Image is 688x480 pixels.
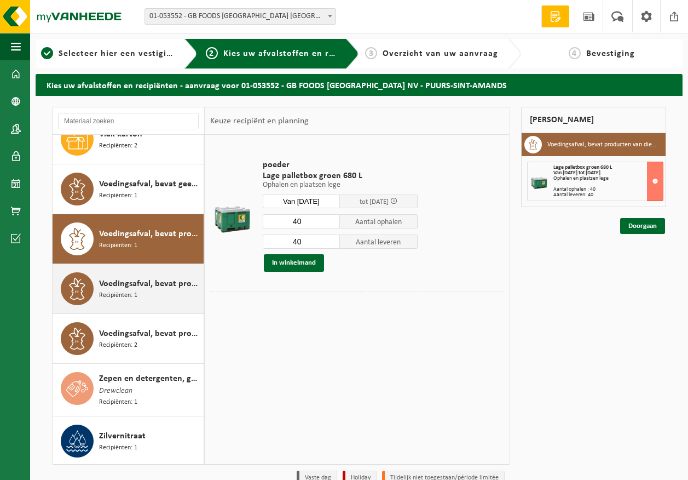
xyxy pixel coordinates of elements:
span: Zepen en detergenten, gevaarlijk in kleinverpakking [99,372,201,385]
div: [PERSON_NAME] [521,107,667,133]
span: Recipiënten: 2 [99,141,137,151]
div: Aantal ophalen : 40 [553,187,663,192]
button: Voedingsafval, bevat producten van dierlijke oorsprong, onverpakt, categorie 3 Recipiënten: 2 [53,314,204,364]
a: Doorgaan [620,218,665,234]
span: Aantal ophalen [340,214,418,228]
span: 4 [569,47,581,59]
span: poeder [263,159,418,170]
span: Voedingsafval, bevat producten van dierlijke oorsprong, onverpakt, categorie 3 [99,327,201,340]
span: Aantal leveren [340,235,418,249]
span: 3 [365,47,377,59]
span: Recipiënten: 1 [99,290,137,301]
button: Zepen en detergenten, gevaarlijk in kleinverpakking Drewclean Recipiënten: 1 [53,364,204,416]
span: Voedingsafval, bevat producten van dierlijke oorsprong, gemengde verpakking (exclusief glas), cat... [99,227,201,241]
span: Bevestiging [586,49,635,58]
span: Recipiënten: 1 [99,443,137,453]
span: Voedingsafval, bevat producten van dierlijke oorsprong, glazen verpakking, categorie 3 [99,277,201,290]
span: Recipiënten: 1 [99,191,137,201]
button: In winkelmand [264,254,324,272]
button: Voedingsafval, bevat producten van dierlijke oorsprong, glazen verpakking, categorie 3 Recipiënte... [53,264,204,314]
button: Voedingsafval, bevat producten van dierlijke oorsprong, gemengde verpakking (exclusief glas), cat... [53,214,204,264]
h3: Voedingsafval, bevat producten van dierlijke oorsprong, gemengde verpakking (exclusief glas), cat... [547,136,658,153]
span: 01-053552 - GB FOODS BELGIUM NV - PUURS-SINT-AMANDS [145,9,336,24]
span: Recipiënten: 1 [99,241,137,251]
span: Lage palletbox groen 680 L [263,170,418,181]
span: Kies uw afvalstoffen en recipiënten [223,49,374,58]
p: Ophalen en plaatsen lege [263,181,418,189]
span: 01-053552 - GB FOODS BELGIUM NV - PUURS-SINT-AMANDS [144,8,336,25]
div: Ophalen en plaatsen lege [553,176,663,181]
button: Zilvernitraat Recipiënten: 1 [53,416,204,466]
input: Selecteer datum [263,195,340,208]
span: Voedingsafval, bevat geen producten van dierlijke oorsprong, gemengde verpakking (exclusief glas) [99,178,201,191]
button: Voedingsafval, bevat geen producten van dierlijke oorsprong, gemengde verpakking (exclusief glas)... [53,164,204,214]
span: Selecteer hier een vestiging [59,49,177,58]
span: 1 [41,47,53,59]
a: 1Selecteer hier een vestiging [41,47,176,60]
span: Drewclean [99,385,132,397]
span: Lage palletbox groen 680 L [553,164,612,170]
input: Materiaal zoeken [58,113,199,129]
div: Aantal leveren: 40 [553,192,663,198]
span: tot [DATE] [360,198,389,205]
h2: Kies uw afvalstoffen en recipiënten - aanvraag voor 01-053552 - GB FOODS [GEOGRAPHIC_DATA] NV - P... [36,74,683,95]
span: Recipiënten: 2 [99,340,137,351]
span: Overzicht van uw aanvraag [383,49,498,58]
button: Vlak karton Recipiënten: 2 [53,115,204,164]
span: Recipiënten: 1 [99,397,137,408]
div: Keuze recipiënt en planning [205,107,314,135]
span: 2 [206,47,218,59]
span: Zilvernitraat [99,430,146,443]
strong: Van [DATE] tot [DATE] [553,170,600,176]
